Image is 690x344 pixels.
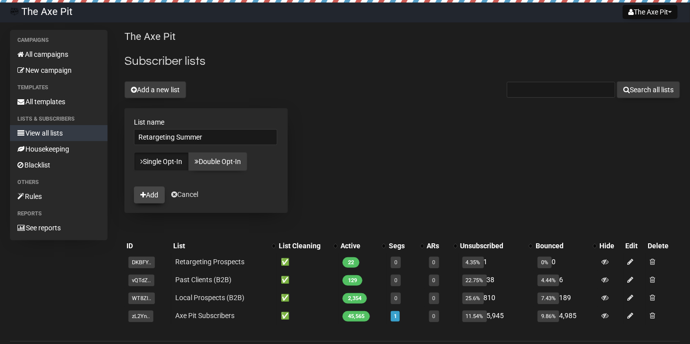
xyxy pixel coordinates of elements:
div: Segs [389,241,415,251]
td: 810 [459,289,534,307]
span: 45,565 [343,311,370,322]
th: Segs: No sort applied, activate to apply an ascending sort [387,239,425,253]
a: Axe Pit Subscribers [175,312,234,320]
th: ID: No sort applied, sorting is disabled [124,239,171,253]
span: 22 [343,257,359,268]
td: 0 [534,253,597,271]
a: All campaigns [10,46,108,62]
div: Unsubscribed [460,241,524,251]
div: Active [341,241,377,251]
p: The Axe Pit [124,30,680,43]
a: 0 [394,295,397,302]
th: List: No sort applied, activate to apply an ascending sort [171,239,277,253]
span: 0% [538,257,552,268]
span: zL2Yn.. [128,311,153,322]
a: Past Clients (B2B) [175,276,231,284]
span: 4.44% [538,275,559,286]
input: The name of your new list [134,129,277,145]
a: Blacklist [10,157,108,173]
div: List [173,241,267,251]
span: 4.35% [462,257,484,268]
a: 0 [394,259,397,266]
span: 129 [343,275,362,286]
a: Rules [10,188,108,204]
td: 4,985 [534,307,597,325]
a: Housekeeping [10,141,108,157]
a: 0 [433,295,436,302]
td: 5,945 [459,307,534,325]
td: ✅ [277,307,339,325]
td: 6 [534,271,597,289]
span: 25.6% [462,293,484,304]
div: ARs [427,241,449,251]
th: Edit: No sort applied, sorting is disabled [624,239,646,253]
label: List name [134,118,278,127]
a: Single Opt-In [134,152,189,171]
a: All templates [10,94,108,110]
th: Active: No sort applied, activate to apply an ascending sort [339,239,387,253]
a: Cancel [171,190,198,198]
a: 0 [433,259,436,266]
span: 9.86% [538,311,559,322]
th: Unsubscribed: No sort applied, activate to apply an ascending sort [459,239,534,253]
button: Add a new list [124,81,186,98]
th: Bounced: No sort applied, activate to apply an ascending sort [534,239,597,253]
span: 11.54% [462,311,487,322]
img: 54.png [10,7,19,16]
div: List Cleaning [279,241,329,251]
li: Campaigns [10,34,108,46]
td: ✅ [277,289,339,307]
button: Add [134,186,165,203]
div: Delete [648,241,678,251]
span: DKBFY.. [128,257,155,268]
td: 189 [534,289,597,307]
a: 0 [433,313,436,320]
li: Templates [10,82,108,94]
span: 22.75% [462,275,487,286]
td: 1 [459,253,534,271]
th: Delete: No sort applied, sorting is disabled [646,239,680,253]
a: 0 [433,277,436,284]
a: 0 [394,277,397,284]
li: Reports [10,208,108,220]
button: Search all lists [617,81,680,98]
a: View all lists [10,125,108,141]
span: 2,354 [343,293,367,304]
th: ARs: No sort applied, activate to apply an ascending sort [425,239,459,253]
div: Edit [626,241,644,251]
td: ✅ [277,271,339,289]
a: New campaign [10,62,108,78]
h2: Subscriber lists [124,52,680,70]
a: 1 [394,313,397,320]
th: List Cleaning: No sort applied, activate to apply an ascending sort [277,239,339,253]
a: Double Opt-In [188,152,247,171]
div: Hide [600,241,622,251]
a: Local Prospects (B2B) [175,294,244,302]
span: vQTdZ.. [128,275,154,286]
button: The Axe Pit [623,5,678,19]
div: ID [126,241,169,251]
span: 7.43% [538,293,559,304]
a: See reports [10,220,108,236]
td: 38 [459,271,534,289]
th: Hide: No sort applied, sorting is disabled [598,239,624,253]
span: WT8Zl.. [128,293,155,304]
td: ✅ [277,253,339,271]
li: Lists & subscribers [10,113,108,125]
div: Bounced [536,241,587,251]
li: Others [10,176,108,188]
a: Retargeting Prospects [175,258,244,266]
